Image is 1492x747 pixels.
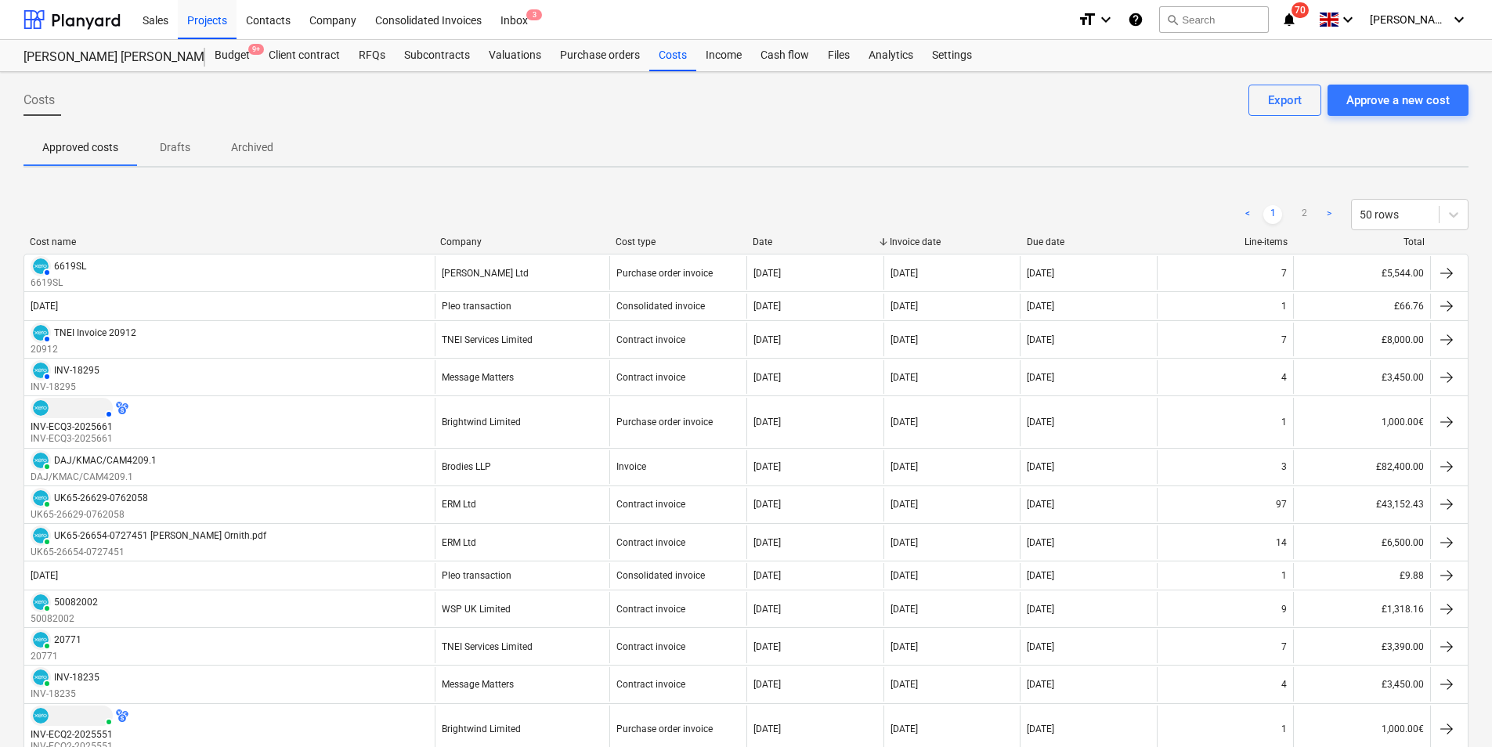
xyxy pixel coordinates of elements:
[616,268,713,279] div: Purchase order invoice
[31,592,51,612] div: Invoice has been synced with Xero and its status is currently PAID
[442,268,529,279] div: [PERSON_NAME] Ltd
[616,417,713,428] div: Purchase order invoice
[1295,205,1313,224] a: Page 2
[1096,10,1115,29] i: keyboard_arrow_down
[891,570,918,581] div: [DATE]
[753,570,781,581] div: [DATE]
[753,417,781,428] div: [DATE]
[1450,10,1469,29] i: keyboard_arrow_down
[1268,90,1302,110] div: Export
[31,256,51,276] div: Invoice has been synced with Xero and its status is currently AUTHORISED
[1128,10,1143,29] i: Knowledge base
[1281,461,1287,472] div: 3
[1300,236,1425,247] div: Total
[616,301,705,312] div: Consolidated invoice
[818,40,859,71] a: Files
[1293,592,1430,626] div: £1,318.16
[696,40,751,71] a: Income
[395,40,479,71] a: Subcontracts
[33,325,49,341] img: xero.svg
[1293,450,1430,484] div: £82,400.00
[616,679,685,690] div: Contract invoice
[442,372,514,383] div: Message Matters
[1414,672,1492,747] div: Chat Widget
[1027,461,1054,472] div: [DATE]
[31,525,51,546] div: Invoice has been synced with Xero and its status is currently PAID
[33,258,49,274] img: xero.svg
[1276,499,1287,510] div: 97
[442,461,491,472] div: Brodies LLP
[616,334,685,345] div: Contract invoice
[231,139,273,156] p: Archived
[616,461,646,472] div: Invoice
[1027,537,1054,548] div: [DATE]
[1293,563,1430,588] div: £9.88
[31,650,81,663] p: 20771
[54,455,157,466] div: DAJ/KMAC/CAM4209.1
[1293,488,1430,521] div: £43,152.43
[442,417,521,428] div: Brightwind Limited
[1293,667,1430,701] div: £3,450.00
[1263,205,1282,224] a: Page 1 is your current page
[753,499,781,510] div: [DATE]
[1027,641,1054,652] div: [DATE]
[54,493,148,503] div: UK65-26629-0762058
[33,594,49,610] img: xero.svg
[526,9,542,20] span: 3
[1292,2,1309,18] span: 70
[616,604,685,615] div: Contract invoice
[259,40,349,71] a: Client contract
[54,634,81,645] div: 20771
[442,537,476,548] div: ERM Ltd
[23,91,55,110] span: Costs
[1166,13,1179,26] span: search
[891,537,918,548] div: [DATE]
[1281,570,1287,581] div: 1
[205,40,259,71] div: Budget
[1281,334,1287,345] div: 7
[891,334,918,345] div: [DATE]
[442,301,511,312] div: Pleo transaction
[33,669,49,685] img: xero.svg
[859,40,923,71] a: Analytics
[31,488,51,508] div: Invoice has been synced with Xero and its status is currently PAID
[442,334,533,345] div: TNEI Services Limited
[33,453,49,468] img: xero.svg
[616,570,705,581] div: Consolidated invoice
[1276,537,1287,548] div: 14
[1293,630,1430,663] div: £3,390.00
[205,40,259,71] a: Budget9+
[753,537,781,548] div: [DATE]
[1281,10,1297,29] i: notifications
[33,490,49,506] img: xero.svg
[753,461,781,472] div: [DATE]
[442,679,514,690] div: Message Matters
[1293,525,1430,559] div: £6,500.00
[923,40,981,71] a: Settings
[33,528,49,543] img: xero.svg
[753,724,781,734] div: [DATE]
[753,679,781,690] div: [DATE]
[156,139,193,156] p: Drafts
[31,570,58,581] div: [DATE]
[1281,417,1287,428] div: 1
[116,709,128,722] div: Invoice has a different currency from the budget
[442,604,511,615] div: WSP UK Limited
[42,139,118,156] p: Approved costs
[479,40,551,71] a: Valuations
[1027,372,1054,383] div: [DATE]
[753,236,877,247] div: Date
[1027,724,1054,734] div: [DATE]
[751,40,818,71] a: Cash flow
[891,461,918,472] div: [DATE]
[1293,323,1430,356] div: £8,000.00
[551,40,649,71] div: Purchase orders
[116,402,128,414] div: Invoice has a different currency from the budget
[649,40,696,71] div: Costs
[349,40,395,71] a: RFQs
[753,372,781,383] div: [DATE]
[54,261,86,272] div: 6619SL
